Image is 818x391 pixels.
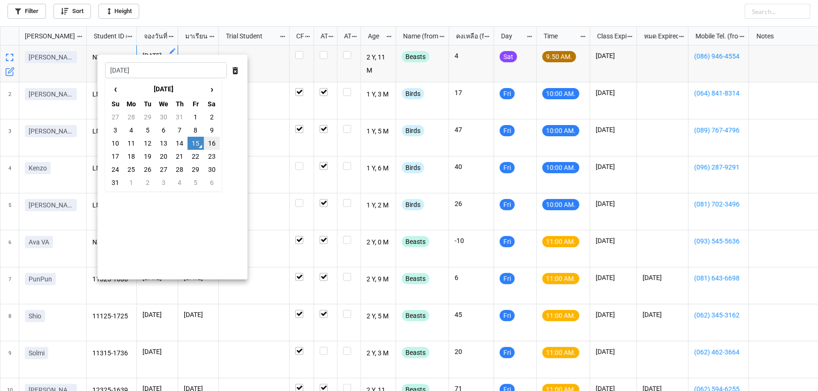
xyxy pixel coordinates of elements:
[156,137,172,150] td: 13
[107,111,123,124] td: 27
[204,163,220,176] td: 30
[123,176,139,189] td: 1
[172,111,188,124] td: 31
[188,137,203,150] td: 15
[172,124,188,137] td: 7
[123,81,203,98] th: [DATE]
[172,97,188,111] th: Th
[156,111,172,124] td: 30
[156,150,172,163] td: 20
[123,124,139,137] td: 4
[188,97,203,111] th: Fr
[204,137,220,150] td: 16
[107,176,123,189] td: 31
[156,163,172,176] td: 27
[204,176,220,189] td: 6
[107,124,123,137] td: 3
[140,111,156,124] td: 29
[156,97,172,111] th: We
[204,124,220,137] td: 9
[172,150,188,163] td: 21
[140,150,156,163] td: 19
[107,150,123,163] td: 17
[108,81,123,97] span: ‹
[123,111,139,124] td: 28
[172,176,188,189] td: 4
[140,137,156,150] td: 12
[172,163,188,176] td: 28
[204,150,220,163] td: 23
[107,97,123,111] th: Su
[140,124,156,137] td: 5
[105,62,227,78] input: Date
[123,97,139,111] th: Mo
[107,137,123,150] td: 10
[204,111,220,124] td: 2
[107,163,123,176] td: 24
[140,163,156,176] td: 26
[188,111,203,124] td: 1
[156,176,172,189] td: 3
[204,97,220,111] th: Sa
[172,137,188,150] td: 14
[140,97,156,111] th: Tu
[123,137,139,150] td: 11
[123,150,139,163] td: 18
[156,124,172,137] td: 6
[188,176,203,189] td: 5
[204,81,219,97] span: ›
[140,176,156,189] td: 2
[188,163,203,176] td: 29
[188,124,203,137] td: 8
[123,163,139,176] td: 25
[188,150,203,163] td: 22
